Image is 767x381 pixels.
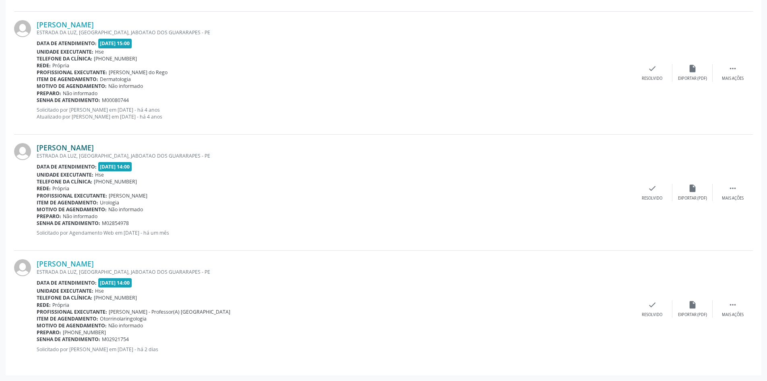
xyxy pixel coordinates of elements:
p: Solicitado por [PERSON_NAME] em [DATE] - há 4 anos Atualizado por [PERSON_NAME] em [DATE] - há 4 ... [37,106,632,120]
div: Resolvido [642,196,662,201]
b: Preparo: [37,90,61,97]
b: Motivo de agendamento: [37,322,107,329]
span: M00080744 [102,97,129,104]
div: Mais ações [722,76,744,81]
img: img [14,143,31,160]
div: Mais ações [722,312,744,318]
span: [PHONE_NUMBER] [94,294,137,301]
i: check [648,184,657,193]
span: Urologia [100,199,119,206]
span: Não informado [108,83,143,90]
img: img [14,20,31,37]
span: Não informado [108,206,143,213]
i: insert_drive_file [688,184,697,193]
b: Motivo de agendamento: [37,83,107,90]
b: Telefone da clínica: [37,178,92,185]
span: [PERSON_NAME] do Rego [109,69,167,76]
span: Não informado [63,90,97,97]
div: Mais ações [722,196,744,201]
b: Data de atendimento: [37,279,97,286]
div: Resolvido [642,76,662,81]
b: Profissional executante: [37,69,107,76]
span: Não informado [108,322,143,329]
span: [PHONE_NUMBER] [94,178,137,185]
span: M02854978 [102,220,129,227]
div: ESTRADA DA LUZ, [GEOGRAPHIC_DATA], JABOATAO DOS GUARARAPES - PE [37,152,632,159]
span: Otorrinolaringologia [100,315,147,322]
span: [PHONE_NUMBER] [94,55,137,62]
b: Preparo: [37,213,61,220]
b: Data de atendimento: [37,40,97,47]
div: Exportar (PDF) [678,312,707,318]
span: Própria [52,302,69,308]
span: Hse [95,48,104,55]
span: [DATE] 15:00 [98,39,132,48]
b: Unidade executante: [37,171,93,178]
i:  [728,300,737,309]
b: Unidade executante: [37,48,93,55]
p: Solicitado por Agendamento Web em [DATE] - há um mês [37,229,632,236]
a: [PERSON_NAME] [37,20,94,29]
b: Senha de atendimento: [37,97,100,104]
span: [DATE] 14:00 [98,278,132,287]
span: Própria [52,62,69,69]
a: [PERSON_NAME] [37,259,94,268]
span: [PERSON_NAME] [109,192,147,199]
span: M02921754 [102,336,129,343]
b: Senha de atendimento: [37,336,100,343]
div: Exportar (PDF) [678,196,707,201]
b: Preparo: [37,329,61,336]
i: check [648,64,657,73]
div: ESTRADA DA LUZ, [GEOGRAPHIC_DATA], JABOATAO DOS GUARARAPES - PE [37,269,632,275]
i: insert_drive_file [688,64,697,73]
b: Data de atendimento: [37,163,97,170]
b: Item de agendamento: [37,315,98,322]
span: Própria [52,185,69,192]
span: [PERSON_NAME] - Professor(A) [GEOGRAPHIC_DATA] [109,308,230,315]
span: Dermatologia [100,76,131,83]
b: Telefone da clínica: [37,294,92,301]
b: Item de agendamento: [37,199,98,206]
i:  [728,184,737,193]
div: Exportar (PDF) [678,76,707,81]
b: Senha de atendimento: [37,220,100,227]
p: Solicitado por [PERSON_NAME] em [DATE] - há 2 dias [37,346,632,353]
i:  [728,64,737,73]
b: Item de agendamento: [37,76,98,83]
b: Rede: [37,62,51,69]
img: img [14,259,31,276]
span: Hse [95,171,104,178]
span: Não informado [63,213,97,220]
span: Hse [95,287,104,294]
a: [PERSON_NAME] [37,143,94,152]
span: [DATE] 14:00 [98,162,132,171]
div: ESTRADA DA LUZ, [GEOGRAPHIC_DATA], JABOATAO DOS GUARARAPES - PE [37,29,632,36]
b: Telefone da clínica: [37,55,92,62]
div: Resolvido [642,312,662,318]
i: insert_drive_file [688,300,697,309]
i: check [648,300,657,309]
b: Unidade executante: [37,287,93,294]
b: Profissional executante: [37,192,107,199]
span: [PHONE_NUMBER] [63,329,106,336]
b: Rede: [37,302,51,308]
b: Rede: [37,185,51,192]
b: Motivo de agendamento: [37,206,107,213]
b: Profissional executante: [37,308,107,315]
